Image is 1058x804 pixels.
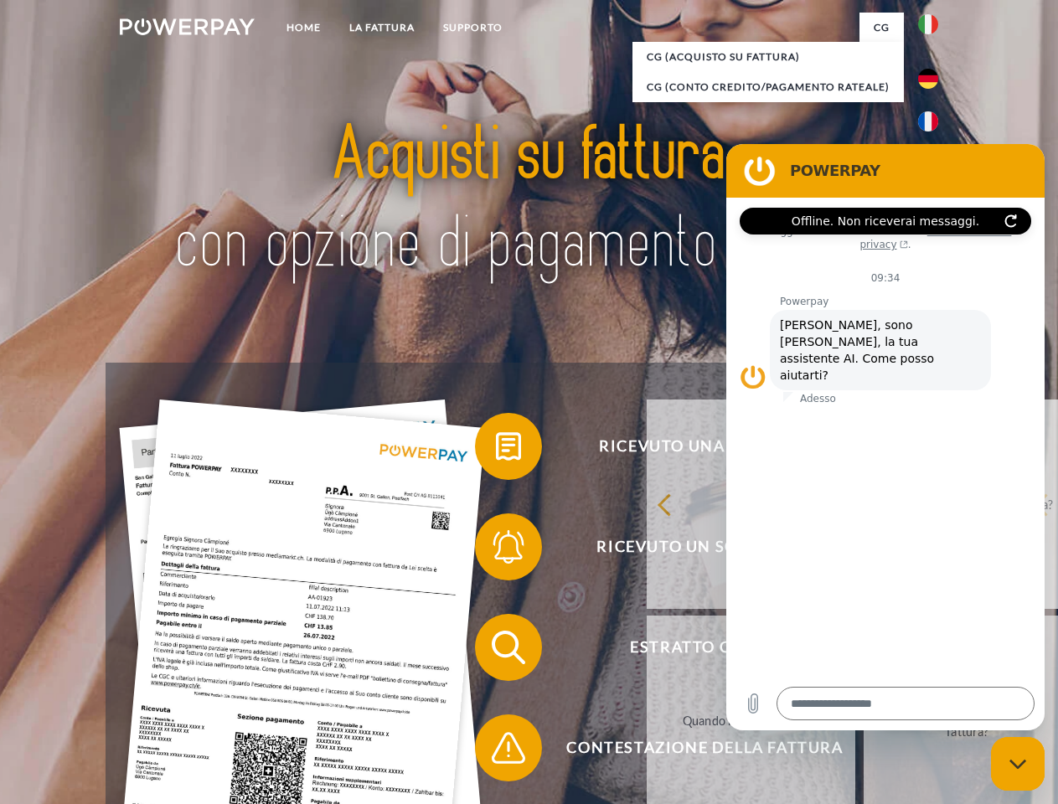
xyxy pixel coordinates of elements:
[859,13,904,43] a: CG
[160,80,898,321] img: title-powerpay_it.svg
[272,13,335,43] a: Home
[991,737,1045,791] iframe: Pulsante per aprire la finestra di messaggistica, conversazione in corso
[475,413,911,480] button: Ricevuto una fattura?
[488,727,529,769] img: qb_warning.svg
[632,42,904,72] a: CG (Acquisto su fattura)
[657,709,845,731] div: Quando ricevo la fattura?
[918,111,938,131] img: fr
[726,144,1045,730] iframe: Finestra di messaggistica
[918,69,938,89] img: de
[429,13,517,43] a: Supporto
[488,626,529,668] img: qb_search.svg
[918,14,938,34] img: it
[488,526,529,568] img: qb_bell.svg
[475,714,911,781] button: Contestazione della fattura
[632,72,904,102] a: CG (Conto Credito/Pagamento rateale)
[657,492,845,515] div: indietro
[475,614,911,681] button: Estratto conto
[488,425,529,467] img: qb_bill.svg
[335,13,429,43] a: LA FATTURA
[120,18,255,35] img: logo-powerpay-white.svg
[475,513,911,580] button: Ricevuto un sollecito?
